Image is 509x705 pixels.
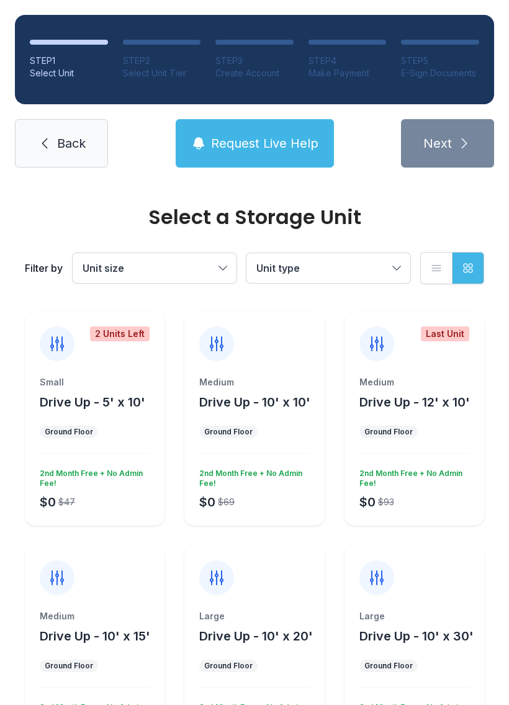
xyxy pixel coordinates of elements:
[204,661,253,671] div: Ground Floor
[309,67,387,79] div: Make Payment
[199,627,313,645] button: Drive Up - 10' x 20'
[40,629,150,644] span: Drive Up - 10' x 15'
[45,661,93,671] div: Ground Floor
[58,496,75,508] div: $47
[40,395,145,410] span: Drive Up - 5' x 10'
[199,493,215,511] div: $0
[378,496,394,508] div: $93
[215,55,294,67] div: STEP 3
[246,253,410,283] button: Unit type
[30,55,108,67] div: STEP 1
[359,610,469,622] div: Large
[215,67,294,79] div: Create Account
[40,627,150,645] button: Drive Up - 10' x 15'
[359,395,470,410] span: Drive Up - 12' x 10'
[73,253,236,283] button: Unit size
[123,67,201,79] div: Select Unit Tier
[199,376,309,388] div: Medium
[211,135,318,152] span: Request Live Help
[364,427,413,437] div: Ground Floor
[40,610,150,622] div: Medium
[83,262,124,274] span: Unit size
[199,395,310,410] span: Drive Up - 10' x 10'
[35,464,150,488] div: 2nd Month Free + No Admin Fee!
[423,135,452,152] span: Next
[199,610,309,622] div: Large
[309,55,387,67] div: STEP 4
[45,427,93,437] div: Ground Floor
[364,661,413,671] div: Ground Floor
[25,207,484,227] div: Select a Storage Unit
[218,496,235,508] div: $69
[194,464,309,488] div: 2nd Month Free + No Admin Fee!
[40,376,150,388] div: Small
[204,427,253,437] div: Ground Floor
[359,493,376,511] div: $0
[199,393,310,411] button: Drive Up - 10' x 10'
[401,55,479,67] div: STEP 5
[123,55,201,67] div: STEP 2
[40,493,56,511] div: $0
[25,261,63,276] div: Filter by
[256,262,300,274] span: Unit type
[90,326,150,341] div: 2 Units Left
[354,464,469,488] div: 2nd Month Free + No Admin Fee!
[359,627,474,645] button: Drive Up - 10' x 30'
[57,135,86,152] span: Back
[359,393,470,411] button: Drive Up - 12' x 10'
[401,67,479,79] div: E-Sign Documents
[421,326,469,341] div: Last Unit
[359,376,469,388] div: Medium
[199,629,313,644] span: Drive Up - 10' x 20'
[40,393,145,411] button: Drive Up - 5' x 10'
[359,629,474,644] span: Drive Up - 10' x 30'
[30,67,108,79] div: Select Unit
